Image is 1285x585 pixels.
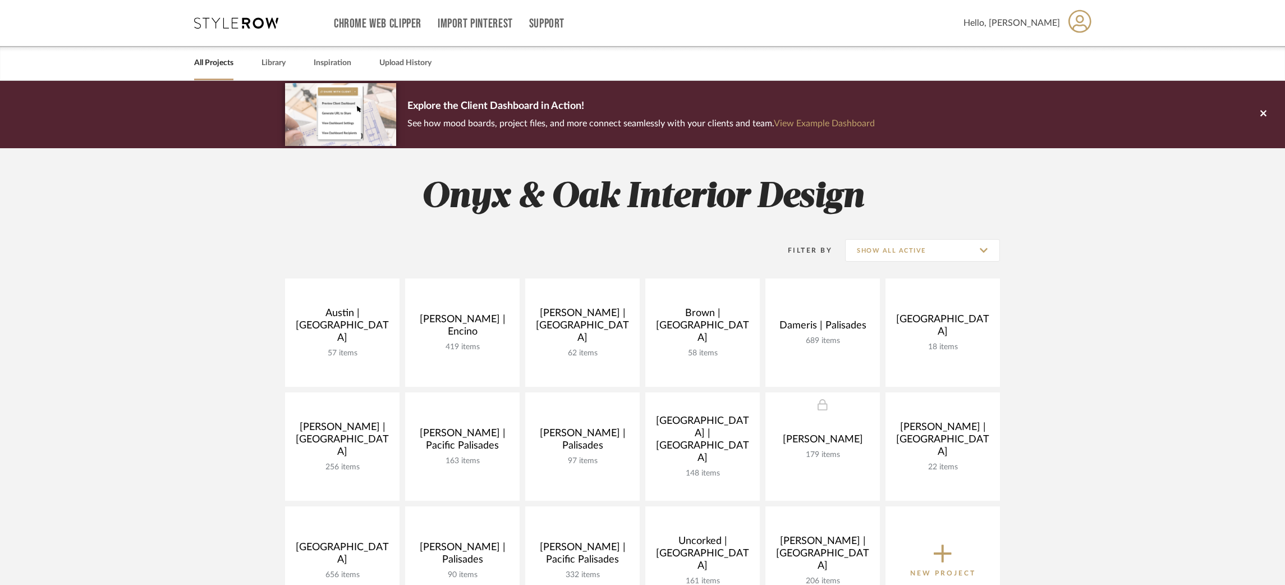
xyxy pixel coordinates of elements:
a: Import Pinterest [438,19,513,29]
a: Upload History [379,56,432,71]
span: Hello, [PERSON_NAME] [963,16,1060,30]
div: 332 items [534,570,631,580]
div: 18 items [894,342,991,352]
a: View Example Dashboard [774,119,875,128]
div: [PERSON_NAME] | [GEOGRAPHIC_DATA] [894,421,991,463]
div: [PERSON_NAME] | [GEOGRAPHIC_DATA] [294,421,391,463]
p: Explore the Client Dashboard in Action! [407,98,875,116]
div: Dameris | Palisades [774,319,871,336]
a: Support [529,19,565,29]
div: 62 items [534,349,631,358]
div: 90 items [414,570,511,580]
div: Austin | [GEOGRAPHIC_DATA] [294,307,391,349]
div: [GEOGRAPHIC_DATA] | [GEOGRAPHIC_DATA] [654,415,751,469]
div: [PERSON_NAME] | Palisades [534,427,631,456]
a: Inspiration [314,56,351,71]
img: d5d033c5-7b12-40c2-a960-1ecee1989c38.png [285,83,396,145]
div: [PERSON_NAME] | [GEOGRAPHIC_DATA] [534,307,631,349]
div: 163 items [414,456,511,466]
div: 57 items [294,349,391,358]
div: Brown | [GEOGRAPHIC_DATA] [654,307,751,349]
div: 419 items [414,342,511,352]
p: See how mood boards, project files, and more connect seamlessly with your clients and team. [407,116,875,131]
a: Chrome Web Clipper [334,19,421,29]
div: [PERSON_NAME] | Encino [414,313,511,342]
div: 22 items [894,463,991,472]
h2: Onyx & Oak Interior Design [238,176,1047,218]
div: 58 items [654,349,751,358]
div: [PERSON_NAME] | [GEOGRAPHIC_DATA] [774,535,871,577]
p: New Project [910,568,976,579]
div: 689 items [774,336,871,346]
div: [PERSON_NAME] [774,433,871,450]
div: [GEOGRAPHIC_DATA] [294,541,391,570]
div: Uncorked | [GEOGRAPHIC_DATA] [654,535,751,577]
div: 256 items [294,463,391,472]
div: [PERSON_NAME] | Palisades [414,541,511,570]
div: [GEOGRAPHIC_DATA] [894,313,991,342]
div: [PERSON_NAME] | Pacific Palisades [534,541,631,570]
a: All Projects [194,56,233,71]
div: 179 items [774,450,871,460]
div: Filter By [773,245,832,256]
div: 97 items [534,456,631,466]
div: 148 items [654,469,751,478]
div: [PERSON_NAME] | Pacific Palisades [414,427,511,456]
div: 656 items [294,570,391,580]
a: Library [261,56,286,71]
